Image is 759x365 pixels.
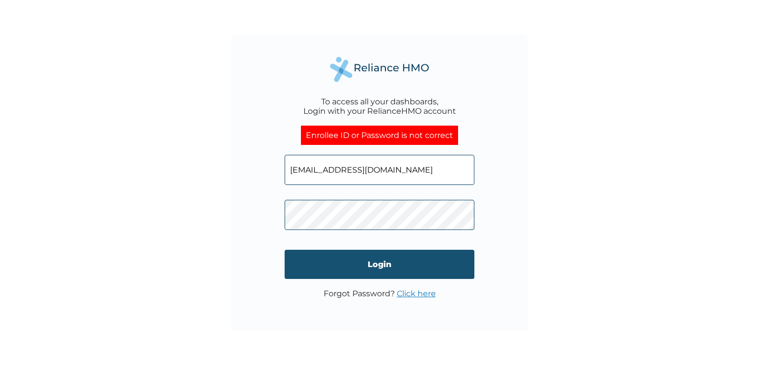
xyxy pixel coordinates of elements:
a: Click here [397,289,436,298]
div: Enrollee ID or Password is not correct [301,126,458,145]
div: To access all your dashboards, Login with your RelianceHMO account [303,97,456,116]
p: Forgot Password? [324,289,436,298]
input: Email address or HMO ID [285,155,474,185]
img: Reliance Health's Logo [330,57,429,82]
input: Login [285,250,474,279]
